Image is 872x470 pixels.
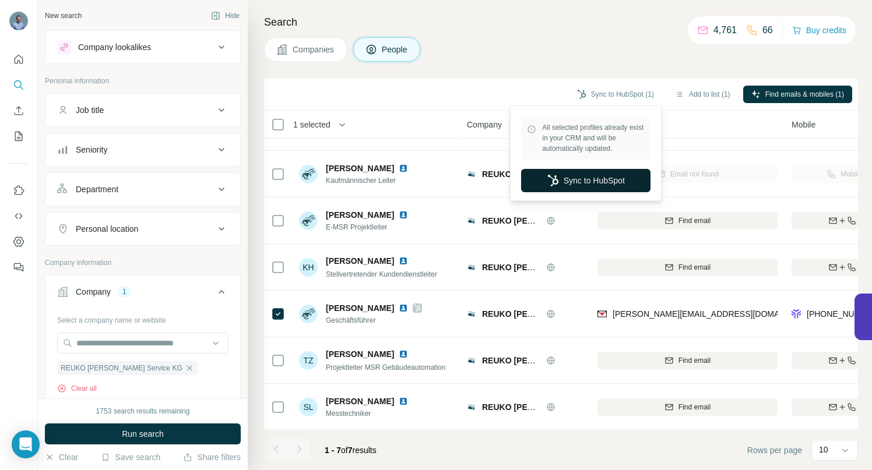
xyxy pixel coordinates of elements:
button: Enrich CSV [9,100,28,121]
img: Logo of REUKO Klima Service KG [467,216,476,225]
button: Quick start [9,49,28,70]
span: Find email [678,402,711,412]
span: Messtechniker [326,408,413,419]
span: Find email [678,215,711,226]
span: [PERSON_NAME] [326,209,394,221]
p: Company information [45,257,241,268]
div: KH [299,258,318,277]
button: Dashboard [9,231,28,252]
button: Department [45,175,240,203]
button: Run search [45,423,241,444]
span: E-MSR Projektleiter [326,222,413,232]
button: Company1 [45,278,240,310]
span: Projektleiter MSR Gebäudeautomation [326,363,445,372]
span: results [325,446,377,455]
button: Job title [45,96,240,124]
span: Find email [678,262,711,273]
span: [PERSON_NAME][EMAIL_ADDRESS][DOMAIN_NAME] [613,309,818,319]
button: Clear [45,451,78,463]
button: My lists [9,126,28,147]
span: Find emails & mobiles (1) [765,89,844,100]
span: 7 [348,446,353,455]
span: Mobile [792,119,815,130]
img: Logo of REUKO Klima Service KG [467,169,476,179]
span: [PERSON_NAME] [326,395,394,407]
span: of [341,446,348,455]
button: Add to list (1) [667,86,739,103]
div: Job title [76,104,104,116]
div: 1753 search results remaining [96,406,190,416]
img: Logo of REUKO Klima Service KG [467,402,476,412]
span: [PERSON_NAME] [326,348,394,360]
button: Save search [101,451,160,463]
span: Stellvertretender Kundendienstleiter [326,270,437,278]
button: Feedback [9,257,28,278]
span: [PERSON_NAME] [326,162,394,174]
div: Personal location [76,223,138,235]
img: Avatar [9,12,28,30]
p: 66 [762,23,773,37]
button: Find email [597,352,778,369]
div: Company lookalikes [78,41,151,53]
div: Select a company name or website [57,310,228,326]
span: Run search [122,428,164,440]
span: REUKO [PERSON_NAME] Service KG [482,309,628,319]
img: LinkedIn logo [399,256,408,266]
span: Company [467,119,502,130]
div: Department [76,183,118,195]
button: Find email [597,398,778,416]
span: Companies [293,44,335,55]
span: REUKO [PERSON_NAME] Service KG [482,263,628,272]
img: provider forager logo [792,308,801,320]
p: 4,761 [713,23,737,37]
img: provider findymail logo [597,308,607,320]
img: LinkedIn logo [399,303,408,313]
span: 1 selected [293,119,330,130]
span: Kaufmännischer Leiter [326,175,413,186]
p: 10 [819,444,828,455]
img: LinkedIn logo [399,397,408,406]
button: Buy credits [792,22,846,38]
span: Rows per page [747,444,802,456]
button: Use Surfe API [9,206,28,227]
button: Search [9,75,28,96]
button: Hide [203,7,248,24]
div: New search [45,10,82,21]
img: Logo of REUKO Klima Service KG [467,356,476,365]
span: REUKO [PERSON_NAME] Service KG [482,216,628,225]
img: LinkedIn logo [399,210,408,220]
span: REUKO [PERSON_NAME] Service KG [61,363,182,373]
button: Seniority [45,136,240,164]
div: Company [76,286,111,298]
span: People [382,44,409,55]
span: 1 - 7 [325,446,341,455]
div: 1 [118,287,131,297]
button: Sync to HubSpot (1) [569,86,662,103]
img: Logo of REUKO Klima Service KG [467,263,476,272]
h4: Search [264,14,858,30]
button: Clear all [57,383,97,394]
div: Seniority [76,144,107,156]
img: LinkedIn logo [399,349,408,359]
button: Company lookalikes [45,33,240,61]
img: LinkedIn logo [399,164,408,173]
div: Open Intercom Messenger [12,430,40,458]
span: Geschäftsführer [326,315,422,326]
img: Logo of REUKO Klima Service KG [467,309,476,319]
img: Avatar [299,305,318,323]
button: Personal location [45,215,240,243]
span: [PERSON_NAME] [326,302,394,314]
button: Share filters [183,451,241,463]
img: Avatar [299,211,318,230]
span: REUKO [PERSON_NAME] Service KG [482,169,628,179]
img: Avatar [299,165,318,183]
button: Find email [597,212,778,229]
span: [PERSON_NAME] [326,255,394,267]
span: Find email [678,355,711,366]
button: Find email [597,259,778,276]
span: REUKO [PERSON_NAME] Service KG [482,356,628,365]
button: Find emails & mobiles (1) [743,86,852,103]
div: SL [299,398,318,416]
p: Personal information [45,76,241,86]
button: Use Surfe on LinkedIn [9,180,28,201]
